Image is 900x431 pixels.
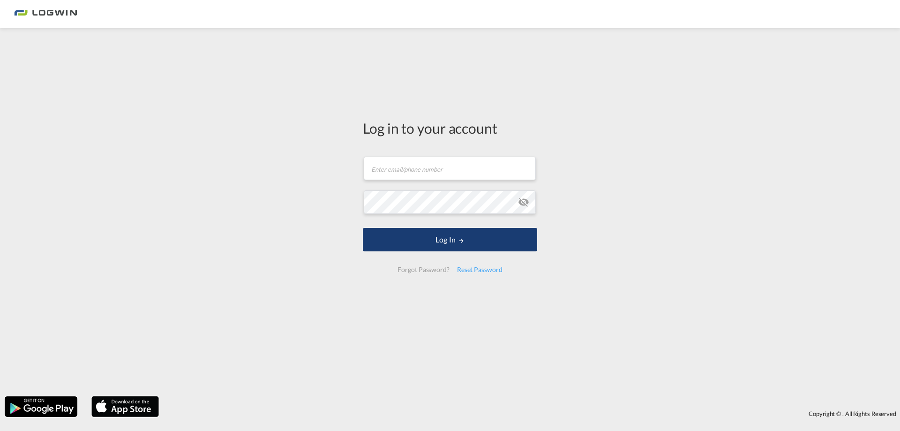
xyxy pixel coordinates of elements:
div: Copyright © . All Rights Reserved [164,406,900,422]
div: Reset Password [453,261,506,278]
input: Enter email/phone number [364,157,536,180]
md-icon: icon-eye-off [518,197,529,208]
img: google.png [4,395,78,418]
img: apple.png [90,395,160,418]
button: LOGIN [363,228,537,251]
div: Log in to your account [363,118,537,138]
div: Forgot Password? [394,261,453,278]
img: bc73a0e0d8c111efacd525e4c8ad7d32.png [14,4,77,25]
